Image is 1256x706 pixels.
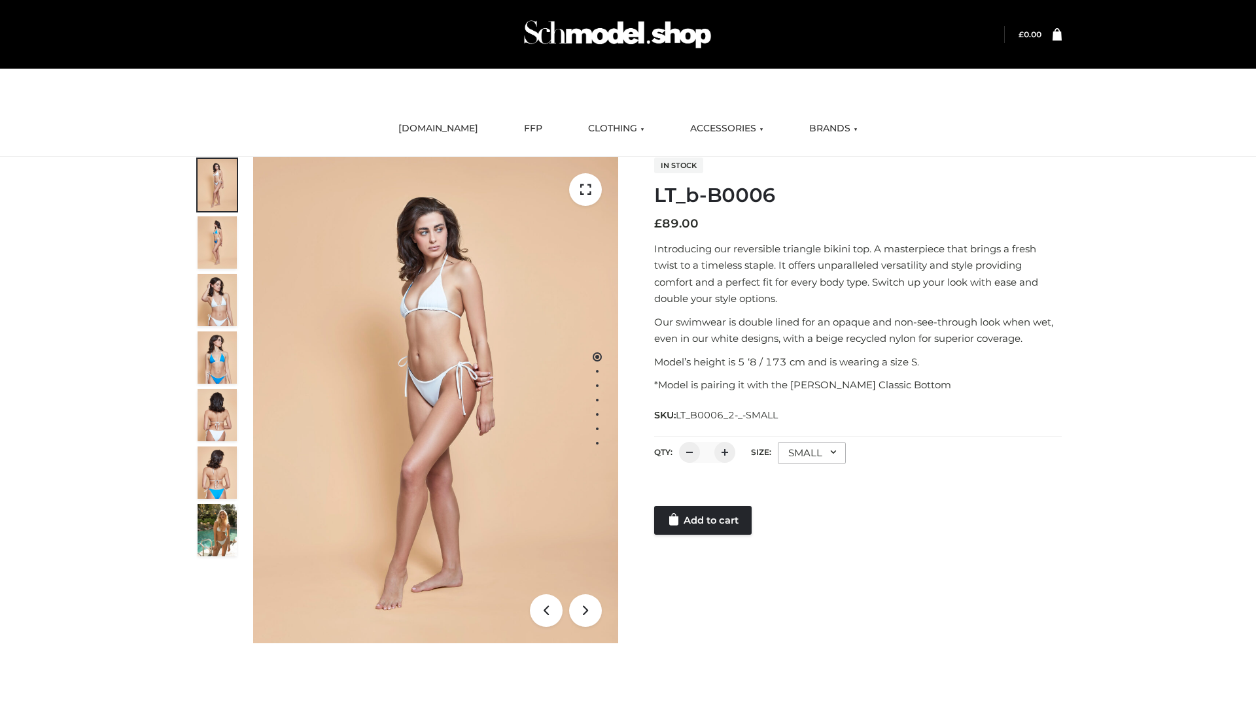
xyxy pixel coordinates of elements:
[1019,29,1024,39] span: £
[680,114,773,143] a: ACCESSORIES
[1019,29,1041,39] bdi: 0.00
[1019,29,1041,39] a: £0.00
[198,159,237,211] img: ArielClassicBikiniTop_CloudNine_AzureSky_OW114ECO_1-scaled.jpg
[654,216,699,231] bdi: 89.00
[654,216,662,231] span: £
[519,8,716,60] img: Schmodel Admin 964
[253,157,618,643] img: ArielClassicBikiniTop_CloudNine_AzureSky_OW114ECO_1
[654,354,1062,371] p: Model’s height is 5 ‘8 / 173 cm and is wearing a size S.
[198,331,237,384] img: ArielClassicBikiniTop_CloudNine_AzureSky_OW114ECO_4-scaled.jpg
[198,389,237,441] img: ArielClassicBikiniTop_CloudNine_AzureSky_OW114ECO_7-scaled.jpg
[676,409,778,421] span: LT_B0006_2-_-SMALL
[799,114,867,143] a: BRANDS
[198,446,237,499] img: ArielClassicBikiniTop_CloudNine_AzureSky_OW114ECO_8-scaled.jpg
[198,274,237,326] img: ArielClassicBikiniTop_CloudNine_AzureSky_OW114ECO_3-scaled.jpg
[654,314,1062,347] p: Our swimwear is double lined for an opaque and non-see-through look when wet, even in our white d...
[751,447,771,457] label: Size:
[514,114,552,143] a: FFP
[578,114,654,143] a: CLOTHING
[389,114,488,143] a: [DOMAIN_NAME]
[654,447,672,457] label: QTY:
[654,407,779,423] span: SKU:
[198,216,237,269] img: ArielClassicBikiniTop_CloudNine_AzureSky_OW114ECO_2-scaled.jpg
[654,184,1062,207] h1: LT_b-B0006
[654,377,1062,394] p: *Model is pairing it with the [PERSON_NAME] Classic Bottom
[654,506,752,535] a: Add to cart
[654,241,1062,307] p: Introducing our reversible triangle bikini top. A masterpiece that brings a fresh twist to a time...
[778,442,846,464] div: SMALL
[654,158,703,173] span: In stock
[198,504,237,556] img: Arieltop_CloudNine_AzureSky2.jpg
